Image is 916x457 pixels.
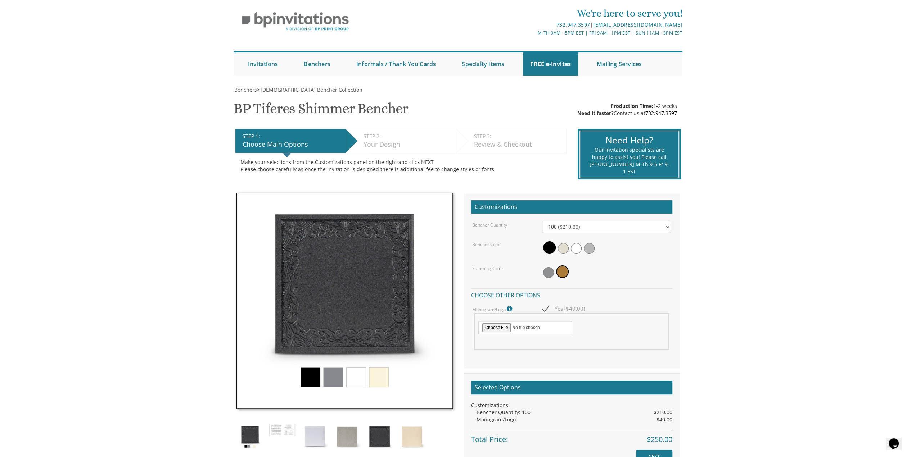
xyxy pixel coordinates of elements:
[241,52,285,76] a: Invitations
[472,265,503,271] label: Stamping Color
[645,110,677,116] a: 732.947.3597
[236,193,453,409] img: tiferes_shimmer.jpg
[471,429,672,445] div: Total Price:
[366,423,393,450] img: black_shimmer.jpg
[257,86,362,93] span: >
[364,140,452,149] div: Your Design
[471,381,672,394] h2: Selected Options
[647,434,672,445] span: $250.00
[472,222,507,228] label: Bencher Quantity
[236,423,263,450] img: tiferes_shimmer.jpg
[474,140,563,149] div: Review & Checkout
[477,416,672,423] div: Monogram/Logo:
[474,133,563,140] div: STEP 3:
[269,423,296,437] img: bp%20bencher%20inside%201.JPG
[589,146,669,175] div: Our invitation specialists are happy to assist you! Please call [PHONE_NUMBER] M-Th 9-5 Fr 9-1 EST
[590,52,649,76] a: Mailing Services
[240,159,561,173] div: Make your selections from the Customizations panel on the right and click NEXT Please choose care...
[472,241,501,247] label: Bencher Color
[260,86,362,93] a: [DEMOGRAPHIC_DATA] Bencher Collection
[589,134,669,147] div: Need Help?
[455,52,511,76] a: Specialty Items
[523,52,578,76] a: FREE e-Invites
[556,21,590,28] a: 732.947.3597
[384,6,682,20] div: We're here to serve you!
[384,29,682,37] div: M-Th 9am - 5pm EST | Fri 9am - 1pm EST | Sun 11am - 3pm EST
[364,133,452,140] div: STEP 2:
[384,20,682,29] div: |
[471,402,672,409] div: Customizations:
[234,6,357,36] img: BP Invitation Loft
[477,409,672,416] div: Bencher Quantity: 100
[398,423,425,450] img: cream_shimmer.jpg
[593,21,682,28] a: [EMAIL_ADDRESS][DOMAIN_NAME]
[542,304,585,313] span: Yes ($40.00)
[243,133,342,140] div: STEP 1:
[234,86,257,93] span: Benchers
[243,140,342,149] div: Choose Main Options
[886,428,909,450] iframe: chat widget
[610,102,653,109] span: Production Time:
[471,200,672,214] h2: Customizations
[297,52,338,76] a: Benchers
[654,409,672,416] span: $210.00
[301,423,328,450] img: white_shimmer.jpg
[349,52,443,76] a: Informals / Thank You Cards
[472,304,514,314] label: Monogram/Logo
[471,288,672,301] h4: Choose other options
[577,110,614,116] span: Need it faster?
[656,416,672,423] span: $40.00
[234,101,408,122] h1: BP Tiferes Shimmer Bencher
[334,423,361,450] img: silver_shimmer.jpg
[577,102,677,117] div: 1-2 weeks Contact us at
[234,86,257,93] a: Benchers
